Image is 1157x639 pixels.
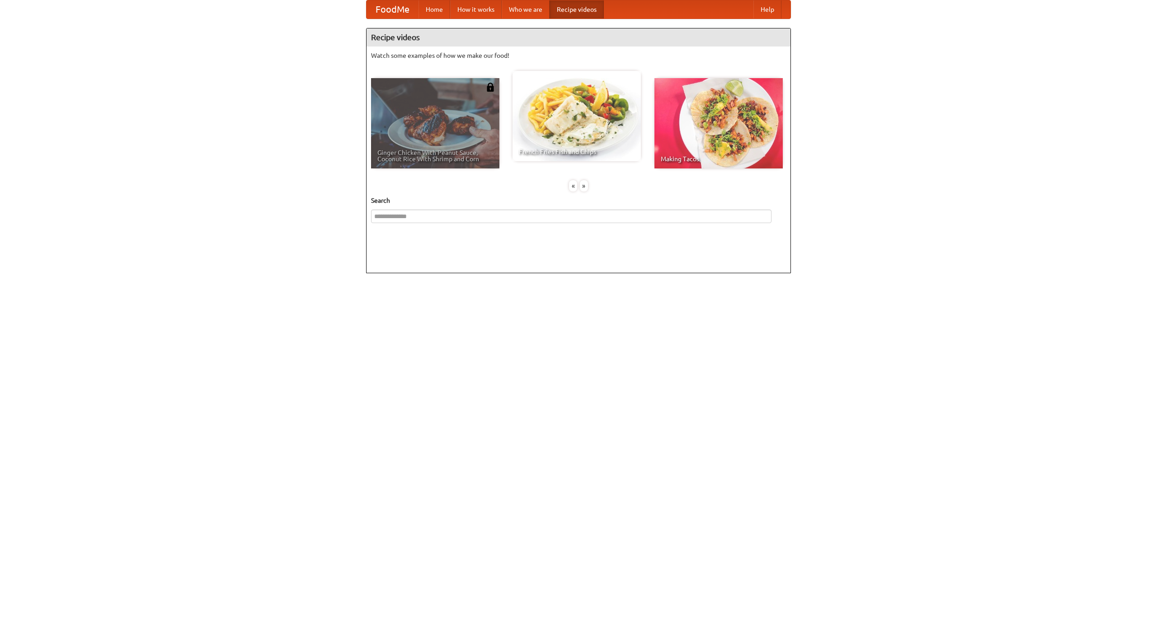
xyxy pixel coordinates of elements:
h4: Recipe videos [367,28,790,47]
a: Help [753,0,781,19]
span: Making Tacos [661,156,776,162]
h5: Search [371,196,786,205]
div: « [569,180,577,191]
a: Home [419,0,450,19]
a: How it works [450,0,502,19]
a: Recipe videos [550,0,604,19]
img: 483408.png [486,83,495,92]
a: Who we are [502,0,550,19]
a: FoodMe [367,0,419,19]
a: Making Tacos [654,78,783,168]
div: » [580,180,588,191]
a: French Fries Fish and Chips [513,71,641,161]
span: French Fries Fish and Chips [519,149,635,155]
p: Watch some examples of how we make our food! [371,51,786,60]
